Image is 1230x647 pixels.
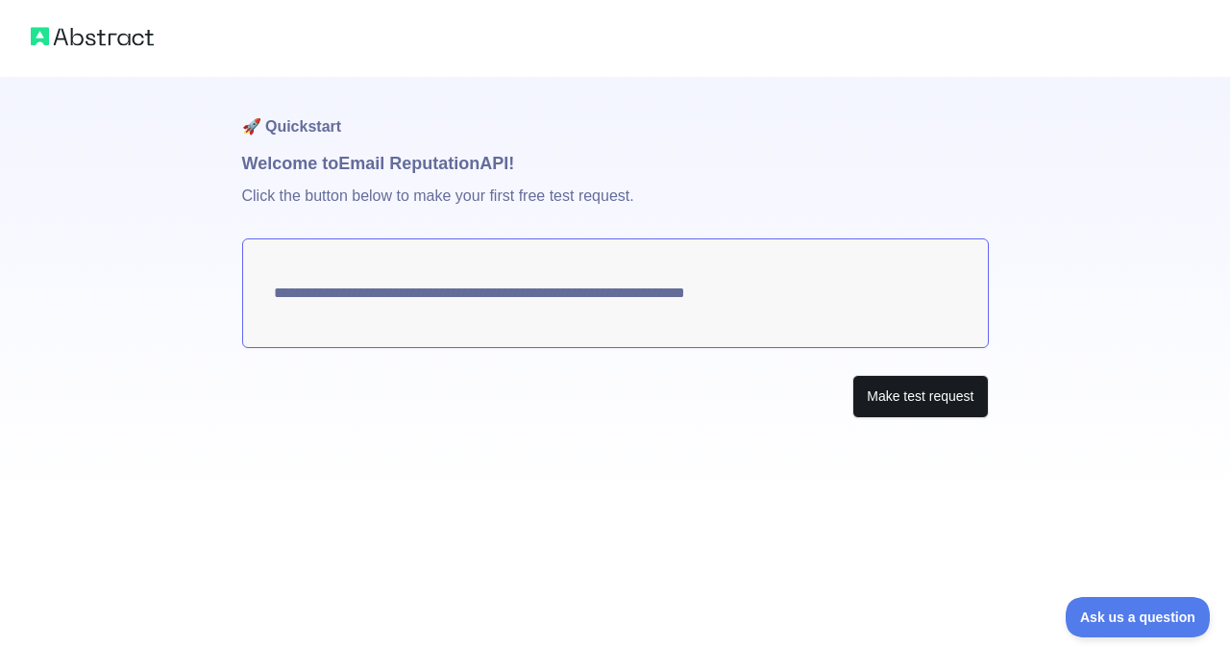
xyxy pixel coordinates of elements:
h1: Welcome to Email Reputation API! [242,150,989,177]
button: Make test request [852,375,988,418]
p: Click the button below to make your first free test request. [242,177,989,238]
h1: 🚀 Quickstart [242,77,989,150]
iframe: Toggle Customer Support [1066,597,1211,637]
img: Abstract logo [31,23,154,50]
